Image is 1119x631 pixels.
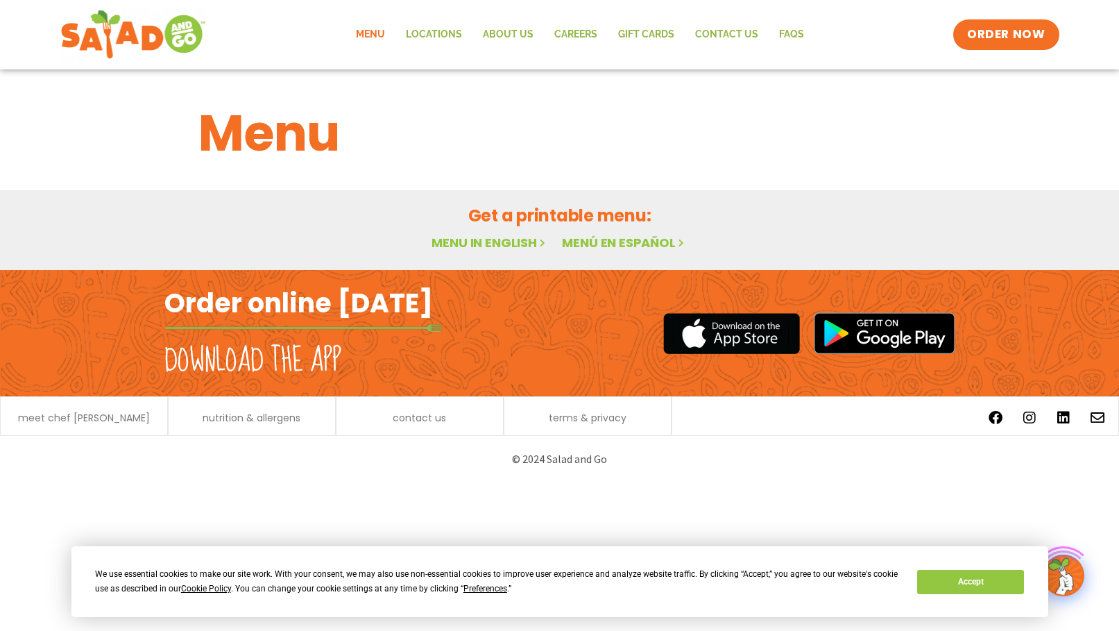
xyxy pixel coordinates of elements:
[60,7,207,62] img: new-SAG-logo-768×292
[432,234,548,251] a: Menu in English
[393,413,446,423] a: contact us
[71,546,1048,617] div: Cookie Consent Prompt
[769,19,814,51] a: FAQs
[663,311,800,356] img: appstore
[95,567,900,596] div: We use essential cookies to make our site work. With your consent, we may also use non-essential ...
[917,570,1024,594] button: Accept
[395,19,472,51] a: Locations
[463,584,507,594] span: Preferences
[164,342,341,380] h2: Download the app
[814,312,955,354] img: google_play
[164,286,433,320] h2: Order online [DATE]
[472,19,544,51] a: About Us
[181,584,231,594] span: Cookie Policy
[562,234,687,251] a: Menú en español
[685,19,769,51] a: Contact Us
[203,413,300,423] a: nutrition & allergens
[345,19,395,51] a: Menu
[18,413,150,423] a: meet chef [PERSON_NAME]
[953,19,1059,50] a: ORDER NOW
[198,96,921,171] h1: Menu
[345,19,814,51] nav: Menu
[544,19,608,51] a: Careers
[967,26,1045,43] span: ORDER NOW
[198,203,921,228] h2: Get a printable menu:
[549,413,626,423] a: terms & privacy
[608,19,685,51] a: GIFT CARDS
[164,324,442,332] img: fork
[171,450,948,469] p: © 2024 Salad and Go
